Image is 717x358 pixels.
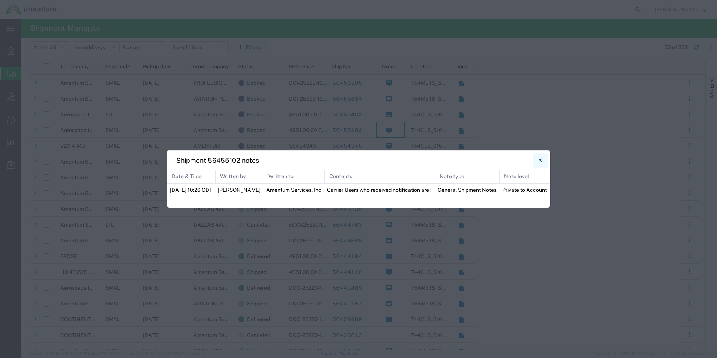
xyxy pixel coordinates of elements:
span: Contents [329,173,352,179]
span: Amentum Services, Inc [266,187,321,193]
span: Written to [268,173,294,179]
h4: Shipment 56455102 notes [176,155,259,165]
button: Close [532,153,547,168]
span: Private to Account [502,187,547,193]
span: Date & Time [172,173,202,179]
span: Carrier Users who received notification are : [327,187,431,193]
span: Note type [439,173,464,179]
span: [DATE] 10:26 CDT [170,187,212,193]
span: Note level [504,173,529,179]
span: General Shipment Notes [438,187,496,193]
span: [PERSON_NAME] [218,187,261,193]
span: Written by [220,173,246,179]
